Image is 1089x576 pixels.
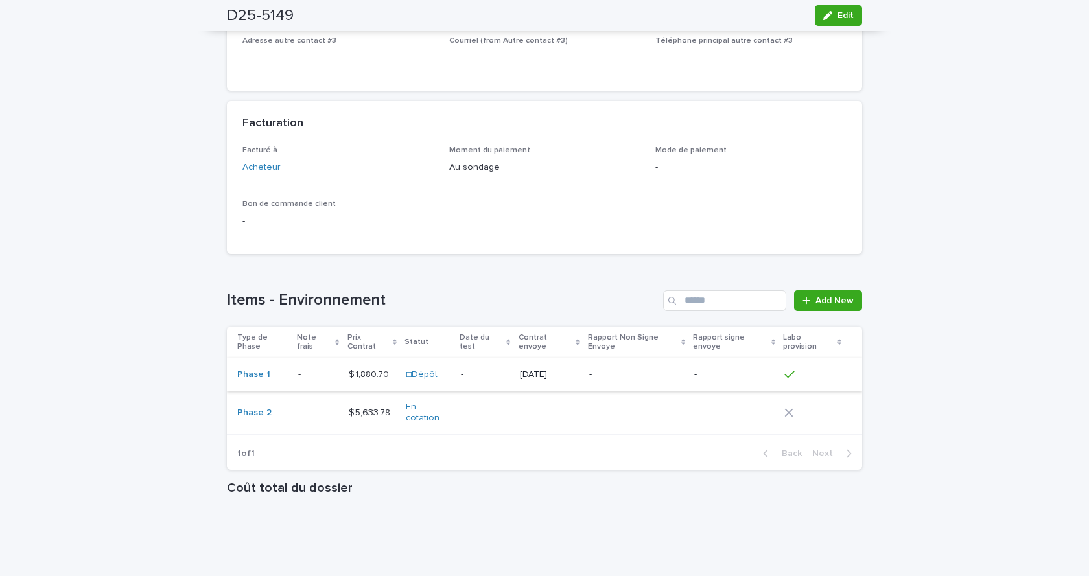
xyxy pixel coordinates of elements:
[237,369,270,380] a: Phase 1
[807,448,862,459] button: Next
[406,369,438,380] a: ☐Dépôt
[655,161,847,174] p: -
[783,330,834,354] p: Labo provision
[655,51,847,65] p: -
[227,291,658,310] h1: Items - Environnement
[663,290,786,311] input: Search
[461,408,509,419] p: -
[449,146,530,154] span: Moment du paiement
[694,408,773,419] p: -
[693,330,767,354] p: Rapport signe envoye
[655,146,727,154] span: Mode de paiement
[404,335,428,349] p: Statut
[815,5,862,26] button: Edit
[242,146,277,154] span: Facturé à
[812,449,841,458] span: Next
[588,330,678,354] p: Rapport Non Signe Envoye
[655,37,793,45] span: Téléphone principal autre contact #3
[753,448,807,459] button: Back
[837,11,854,20] span: Edit
[237,408,272,419] a: Phase 2
[297,330,332,354] p: Note frais
[242,117,303,131] h2: Facturation
[794,290,862,311] a: Add New
[227,480,862,496] h1: Coût total du dossier
[242,37,336,45] span: Adresse autre contact #3
[227,358,862,391] tr: Phase 1 -- $ 1,880.70$ 1,880.70 ☐Dépôt -[DATE]--
[242,161,281,174] a: Acheteur
[519,330,573,354] p: Contrat envoye
[298,405,303,419] p: -
[694,369,773,380] p: -
[589,369,685,380] p: -
[520,369,579,380] p: [DATE]
[227,438,265,470] p: 1 of 1
[349,367,392,380] p: $ 1,880.70
[589,408,685,419] p: -
[242,214,434,228] p: -
[460,330,503,354] p: Date du test
[449,37,568,45] span: Courriel (from Autre contact #3)
[774,449,802,458] span: Back
[242,51,434,65] p: -
[227,391,862,435] tr: Phase 2 -- $ 5,633.78$ 5,633.78 En cotation ----
[461,369,509,380] p: -
[227,6,294,25] h2: D25-5149
[237,330,289,354] p: Type de Phase
[449,161,640,174] p: Au sondage
[520,408,579,419] p: -
[406,402,451,424] a: En cotation
[298,367,303,380] p: -
[449,51,640,65] p: -
[815,296,854,305] span: Add New
[242,200,336,208] span: Bon de commande client
[349,405,393,419] p: $ 5,633.78
[347,330,390,354] p: Prix Contrat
